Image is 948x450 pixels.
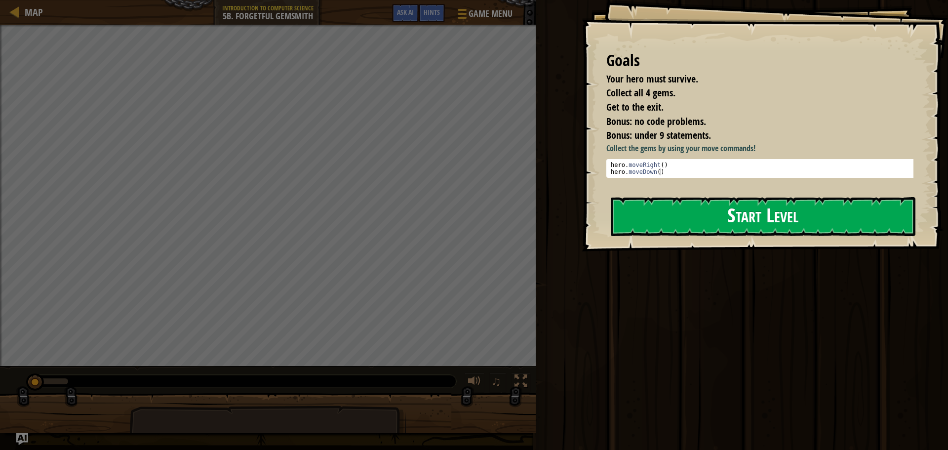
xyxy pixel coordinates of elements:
[392,4,419,22] button: Ask AI
[606,115,706,128] span: Bonus: no code problems.
[611,197,915,236] button: Start Level
[511,372,531,393] button: Toggle fullscreen
[397,7,414,17] span: Ask AI
[594,86,911,100] li: Collect all 4 gems.
[489,372,506,393] button: ♫
[594,115,911,129] li: Bonus: no code problems.
[606,49,913,72] div: Goals
[606,143,921,154] p: Collect the gems by using your move commands!
[606,100,664,114] span: Get to the exit.
[16,433,28,445] button: Ask AI
[20,5,43,19] a: Map
[594,128,911,143] li: Bonus: under 9 statements.
[424,7,440,17] span: Hints
[25,5,43,19] span: Map
[469,7,513,20] span: Game Menu
[606,86,675,99] span: Collect all 4 gems.
[491,374,501,389] span: ♫
[450,4,518,27] button: Game Menu
[594,100,911,115] li: Get to the exit.
[594,72,911,86] li: Your hero must survive.
[465,372,484,393] button: Adjust volume
[606,72,698,85] span: Your hero must survive.
[606,128,711,142] span: Bonus: under 9 statements.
